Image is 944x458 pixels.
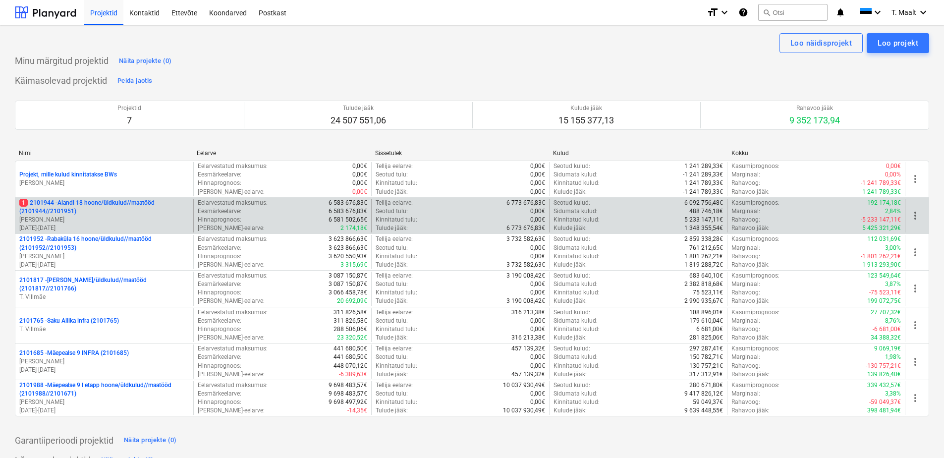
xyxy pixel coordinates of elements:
[554,398,600,406] p: Kinnitatud kulud :
[731,261,770,269] p: Rahavoo jääk :
[376,235,413,243] p: Tellija eelarve :
[867,370,901,379] p: 139 826,40€
[689,381,723,390] p: 280 671,80€
[198,406,265,415] p: [PERSON_NAME]-eelarve :
[731,216,760,224] p: Rahavoog :
[693,398,723,406] p: 59 049,37€
[731,334,770,342] p: Rahavoo jääk :
[554,171,598,179] p: Sidumata kulud :
[198,353,241,361] p: Eesmärkeelarve :
[731,344,779,353] p: Kasumiprognoos :
[861,252,901,261] p: -1 801 262,21€
[530,244,545,252] p: 0,00€
[684,235,723,243] p: 2 859 338,28€
[871,308,901,317] p: 27 707,32€
[376,288,417,297] p: Kinnitatud tulu :
[554,297,587,305] p: Kulude jääk :
[19,235,189,252] p: 2101952 - Rabaküla 16 hoone/üldkulud//maatööd (2101952//2101953)
[731,297,770,305] p: Rahavoo jääk :
[198,297,265,305] p: [PERSON_NAME]-eelarve :
[554,261,587,269] p: Kulude jääk :
[909,173,921,185] span: more_vert
[376,179,417,187] p: Kinnitatud tulu :
[731,179,760,187] p: Rahavoog :
[15,75,107,87] p: Käimasolevad projektid
[689,362,723,370] p: 130 757,21€
[558,114,614,126] p: 15 155 377,13
[329,280,367,288] p: 3 087 150,87€
[15,435,113,447] p: Garantiiperioodi projektid
[19,224,189,232] p: [DATE] - [DATE]
[198,207,241,216] p: Eesmärkeelarve :
[329,244,367,252] p: 3 623 866,63€
[731,252,760,261] p: Rahavoog :
[19,199,28,207] span: 1
[731,398,760,406] p: Rahavoog :
[530,179,545,187] p: 0,00€
[376,297,408,305] p: Tulude jääk :
[329,390,367,398] p: 9 698 483,57€
[554,381,590,390] p: Seotud kulud :
[198,171,241,179] p: Eesmärkeelarve :
[909,283,921,294] span: more_vert
[19,235,189,269] div: 2101952 -Rabaküla 16 hoone/üldkulud//maatööd (2101952//2101953)[PERSON_NAME][DATE]-[DATE]
[376,199,413,207] p: Tellija eelarve :
[789,104,840,113] p: Rahavoo jääk
[554,162,590,171] p: Seotud kulud :
[554,252,600,261] p: Kinnitatud kulud :
[885,390,901,398] p: 3,38%
[124,435,177,446] div: Näita projekte (0)
[376,280,408,288] p: Seotud tulu :
[867,381,901,390] p: 339 432,57€
[878,37,918,50] div: Loo projekt
[19,406,189,415] p: [DATE] - [DATE]
[873,325,901,334] p: -6 681,00€
[121,432,179,448] button: Näita projekte (0)
[329,199,367,207] p: 6 583 676,83€
[19,398,189,406] p: [PERSON_NAME]
[506,297,545,305] p: 3 190 008,42€
[376,272,413,280] p: Tellija eelarve :
[867,33,929,53] button: Loo projekt
[789,114,840,126] p: 9 352 173,94
[376,325,417,334] p: Kinnitatud tulu :
[352,162,367,171] p: 0,00€
[333,362,367,370] p: 448 070,12€
[731,150,901,157] div: Kokku
[511,344,545,353] p: 457 139,32€
[198,199,268,207] p: Eelarvestatud maksumus :
[337,334,367,342] p: 23 320,52€
[198,325,241,334] p: Hinnaprognoos :
[909,392,921,404] span: more_vert
[554,207,598,216] p: Sidumata kulud :
[376,317,408,325] p: Seotud tulu :
[530,288,545,297] p: 0,00€
[352,171,367,179] p: 0,00€
[376,162,413,171] p: Tellija eelarve :
[352,188,367,196] p: 0,00€
[917,6,929,18] i: keyboard_arrow_down
[198,252,241,261] p: Hinnaprognoos :
[376,171,408,179] p: Seotud tulu :
[376,353,408,361] p: Seotud tulu :
[684,280,723,288] p: 2 382 818,68€
[530,216,545,224] p: 0,00€
[731,390,760,398] p: Marginaal :
[329,252,367,261] p: 3 620 550,93€
[198,235,268,243] p: Eelarvestatud maksumus :
[117,104,141,113] p: Projektid
[333,325,367,334] p: 288 506,06€
[506,235,545,243] p: 3 732 582,63€
[731,235,779,243] p: Kasumiprognoos :
[683,171,723,179] p: -1 241 289,33€
[554,288,600,297] p: Kinnitatud kulud :
[684,261,723,269] p: 1 819 288,72€
[689,353,723,361] p: 150 782,71€
[117,114,141,126] p: 7
[719,6,730,18] i: keyboard_arrow_down
[554,390,598,398] p: Sidumata kulud :
[885,353,901,361] p: 1,98%
[116,53,174,69] button: Näita projekte (0)
[352,179,367,187] p: 0,00€
[333,344,367,353] p: 441 680,50€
